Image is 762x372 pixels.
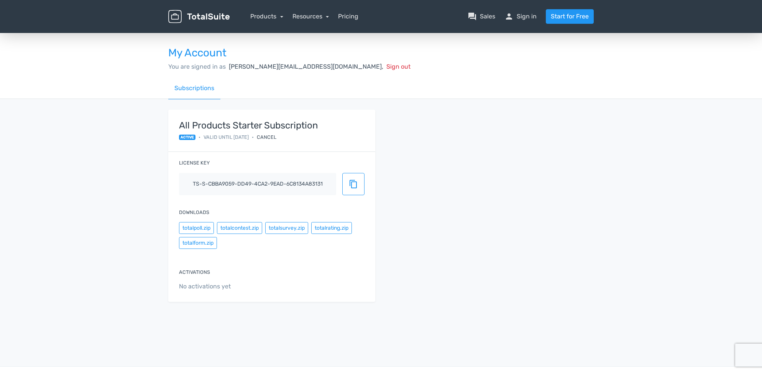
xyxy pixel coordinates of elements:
[504,12,537,21] a: personSign in
[179,120,318,130] strong: All Products Starter Subscription
[179,159,210,166] label: License key
[311,222,352,234] button: totalrating.zip
[468,12,477,21] span: question_answer
[546,9,594,24] a: Start for Free
[292,13,329,20] a: Resources
[250,13,283,20] a: Products
[179,268,210,276] label: Activations
[168,47,594,59] h3: My Account
[217,222,262,234] button: totalcontest.zip
[168,10,230,23] img: TotalSuite for WordPress
[265,222,308,234] button: totalsurvey.zip
[252,133,254,141] span: •
[168,63,226,70] span: You are signed in as
[179,222,214,234] button: totalpoll.zip
[338,12,358,21] a: Pricing
[229,63,383,70] span: [PERSON_NAME][EMAIL_ADDRESS][DOMAIN_NAME],
[468,12,495,21] a: question_answerSales
[257,133,276,141] div: Cancel
[168,77,220,99] a: Subscriptions
[179,209,209,216] label: Downloads
[179,237,217,249] button: totalform.zip
[342,173,365,195] button: content_copy
[386,63,411,70] span: Sign out
[349,179,358,189] span: content_copy
[504,12,514,21] span: person
[179,135,195,140] span: active
[199,133,200,141] span: •
[204,133,249,141] span: Valid until [DATE]
[179,282,365,291] span: No activations yet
